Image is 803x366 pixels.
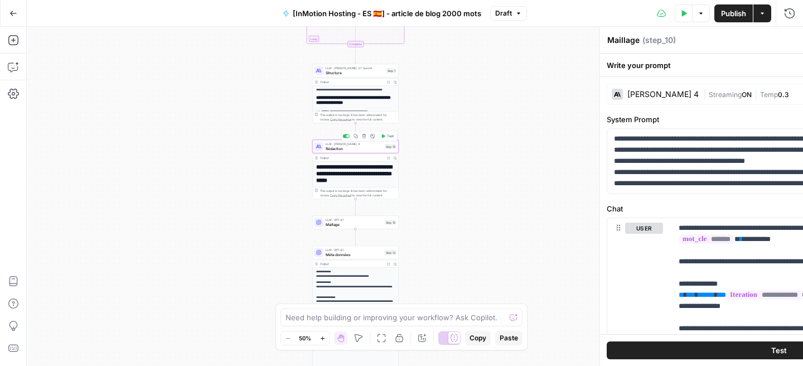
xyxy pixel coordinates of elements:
[355,47,356,64] g: Edge from step_3-iteration-end to step_1
[778,90,789,99] span: 0.3
[293,8,481,19] span: [InMotion Hosting - ES 🇪🇸] - article de blog 2000 mots
[355,123,356,139] g: Edge from step_1 to step_10
[326,248,383,252] span: LLM · GPT-4.1
[760,90,778,99] span: Temp
[320,80,384,84] div: Output
[495,8,512,18] span: Draft
[330,118,351,121] span: Copy the output
[490,6,527,21] button: Draft
[721,8,746,19] span: Publish
[385,144,396,149] div: Step 10
[625,223,663,234] button: user
[312,41,399,47] div: Complete
[355,199,356,215] g: Edge from step_10 to step_15
[703,88,709,99] span: |
[320,156,384,160] div: Output
[326,66,384,70] span: LLM · [PERSON_NAME] 3.7 Sonnet
[320,113,396,122] div: This output is too large & has been abbreviated for review. to view the full content.
[312,216,399,229] div: LLM · GPT-4.1MaillageStep 15
[385,250,396,255] div: Step 13
[355,229,356,245] g: Edge from step_15 to step_13
[326,252,383,257] span: Méta données
[330,194,351,197] span: Copy the output
[326,70,384,75] span: Structure
[714,4,753,22] button: Publish
[387,134,394,139] span: Test
[627,90,699,98] div: [PERSON_NAME] 4
[771,345,786,356] span: Test
[607,35,640,46] textarea: Maillage
[276,4,488,22] button: [InMotion Hosting - ES 🇪🇸] - article de blog 2000 mots
[642,35,676,46] span: ( step_10 )
[320,262,384,266] div: Output
[326,221,383,227] span: Maillage
[299,334,311,343] span: 50%
[752,88,760,99] span: |
[326,142,383,146] span: LLM · [PERSON_NAME] 4
[320,189,396,198] div: This output is too large & has been abbreviated for review. to view the full content.
[326,218,383,222] span: LLM · GPT-4.1
[742,90,752,99] span: ON
[386,68,396,73] div: Step 1
[347,41,364,47] div: Complete
[379,133,396,140] button: Test
[385,220,396,225] div: Step 15
[326,146,383,151] span: Rédaction
[709,90,742,99] span: Streaming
